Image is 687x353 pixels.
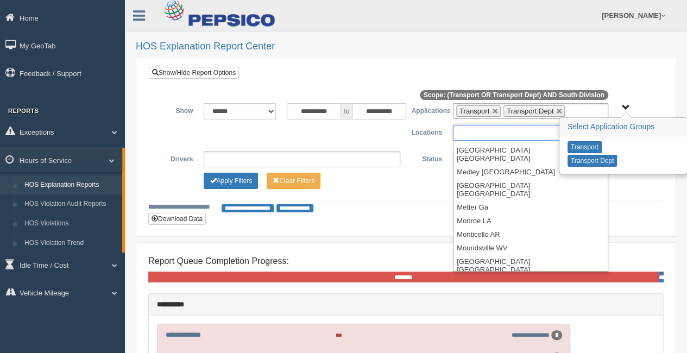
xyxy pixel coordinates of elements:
[420,90,608,100] span: Scope: (Transport OR Transport Dept) AND South Division
[459,107,489,115] span: Transport
[568,155,617,167] button: Transport Dept
[204,173,258,189] button: Change Filter Options
[453,143,608,165] li: [GEOGRAPHIC_DATA] [GEOGRAPHIC_DATA]
[406,152,447,165] label: Status
[148,256,664,266] h4: Report Queue Completion Progress:
[341,103,352,119] span: to
[453,241,608,255] li: Moundsville WV
[136,41,676,52] h2: HOS Explanation Report Center
[507,107,553,115] span: Transport Dept
[568,141,602,153] button: Transport
[149,67,239,79] a: Show/Hide Report Options
[157,152,198,165] label: Drivers
[267,173,320,189] button: Change Filter Options
[453,179,608,200] li: [GEOGRAPHIC_DATA] [GEOGRAPHIC_DATA]
[20,214,122,234] a: HOS Violations
[453,228,608,241] li: Monticello AR
[20,194,122,214] a: HOS Violation Audit Reports
[20,175,122,195] a: HOS Explanation Reports
[20,234,122,253] a: HOS Violation Trend
[406,125,448,138] label: Locations
[453,255,608,276] li: [GEOGRAPHIC_DATA] [GEOGRAPHIC_DATA]
[453,214,608,228] li: Monroe LA
[157,103,198,116] label: Show
[148,213,206,225] button: Download Data
[453,200,608,214] li: Metter Ga
[560,118,686,136] h3: Select Application Groups
[406,103,447,116] label: Applications
[453,165,608,179] li: Medley [GEOGRAPHIC_DATA]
